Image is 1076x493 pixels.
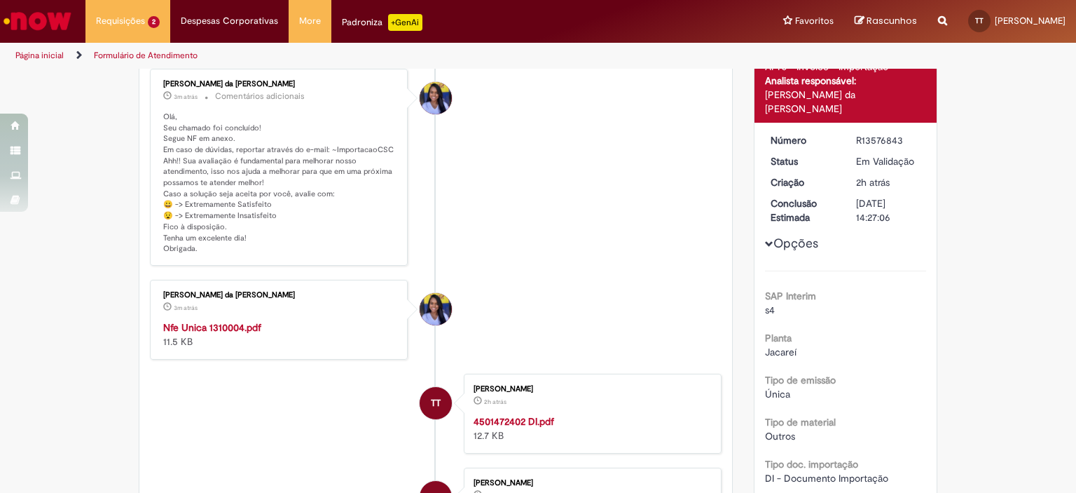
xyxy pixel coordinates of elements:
[867,14,917,27] span: Rascunhos
[11,43,707,69] ul: Trilhas de página
[474,385,707,393] div: [PERSON_NAME]
[760,154,846,168] dt: Status
[474,479,707,487] div: [PERSON_NAME]
[760,133,846,147] dt: Número
[420,82,452,114] div: Vanesa Cardoso Da Silva Barros
[181,14,278,28] span: Despesas Corporativas
[174,304,198,312] time: 29/09/2025 14:56:31
[1,7,74,35] img: ServiceNow
[765,332,792,344] b: Planta
[856,176,890,189] time: 29/09/2025 13:27:03
[420,293,452,325] div: Vanesa Cardoso Da Silva Barros
[148,16,160,28] span: 2
[975,16,984,25] span: TT
[431,386,441,420] span: TT
[856,175,921,189] div: 29/09/2025 13:27:03
[215,90,305,102] small: Comentários adicionais
[765,388,790,400] span: Única
[765,472,888,485] span: DI - Documento Importação
[765,374,836,386] b: Tipo de emissão
[342,14,422,31] div: Padroniza
[484,398,506,406] time: 29/09/2025 13:26:33
[96,14,145,28] span: Requisições
[765,346,796,358] span: Jacareí
[760,175,846,189] dt: Criação
[995,15,1065,27] span: [PERSON_NAME]
[163,321,261,334] a: Nfe Unica 1310004.pdf
[299,14,321,28] span: More
[15,50,64,61] a: Página inicial
[474,415,554,428] a: 4501472402 DI.pdf
[765,74,927,88] div: Analista responsável:
[174,304,198,312] span: 3m atrás
[765,430,795,443] span: Outros
[760,196,846,224] dt: Conclusão Estimada
[856,133,921,147] div: R13576843
[94,50,198,61] a: Formulário de Atendimento
[856,176,890,189] span: 2h atrás
[174,93,198,101] time: 29/09/2025 14:56:37
[795,14,834,28] span: Favoritos
[765,416,836,428] b: Tipo de material
[388,14,422,31] p: +GenAi
[163,80,396,88] div: [PERSON_NAME] da [PERSON_NAME]
[420,387,452,419] div: Talita Tassi
[856,196,921,224] div: [DATE] 14:27:06
[474,414,707,443] div: 12.7 KB
[163,291,396,299] div: [PERSON_NAME] da [PERSON_NAME]
[174,93,198,101] span: 3m atrás
[484,398,506,406] span: 2h atrás
[765,290,816,302] b: SAP Interim
[765,458,858,471] b: Tipo doc. importação
[163,112,396,255] p: Olá, Seu chamado foi concluído! Segue NF em anexo. Em caso de dúvidas, reportar através do e-mail...
[855,15,917,28] a: Rascunhos
[856,154,921,168] div: Em Validação
[765,304,775,316] span: s4
[163,320,396,349] div: 11.5 KB
[765,88,927,116] div: [PERSON_NAME] da [PERSON_NAME]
